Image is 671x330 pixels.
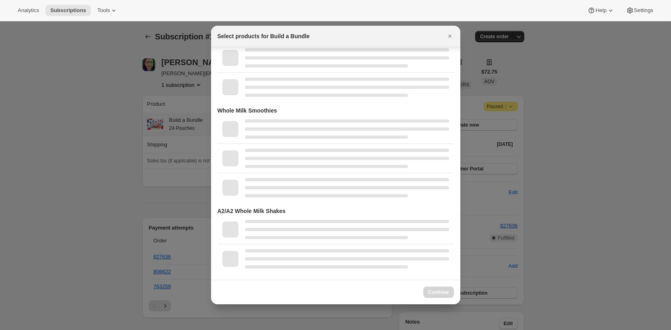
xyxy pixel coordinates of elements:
[50,7,86,14] span: Subscriptions
[218,32,310,40] h2: Select products for Build a Bundle
[45,5,91,16] button: Subscriptions
[92,5,123,16] button: Tools
[595,7,606,14] span: Help
[18,7,39,14] span: Analytics
[13,5,44,16] button: Analytics
[634,7,653,14] span: Settings
[218,207,286,215] h3: A2/A2 Whole Milk Shakes
[583,5,619,16] button: Help
[444,31,456,42] button: Close
[97,7,110,14] span: Tools
[218,107,277,115] h3: Whole Milk Smoothies
[621,5,658,16] button: Settings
